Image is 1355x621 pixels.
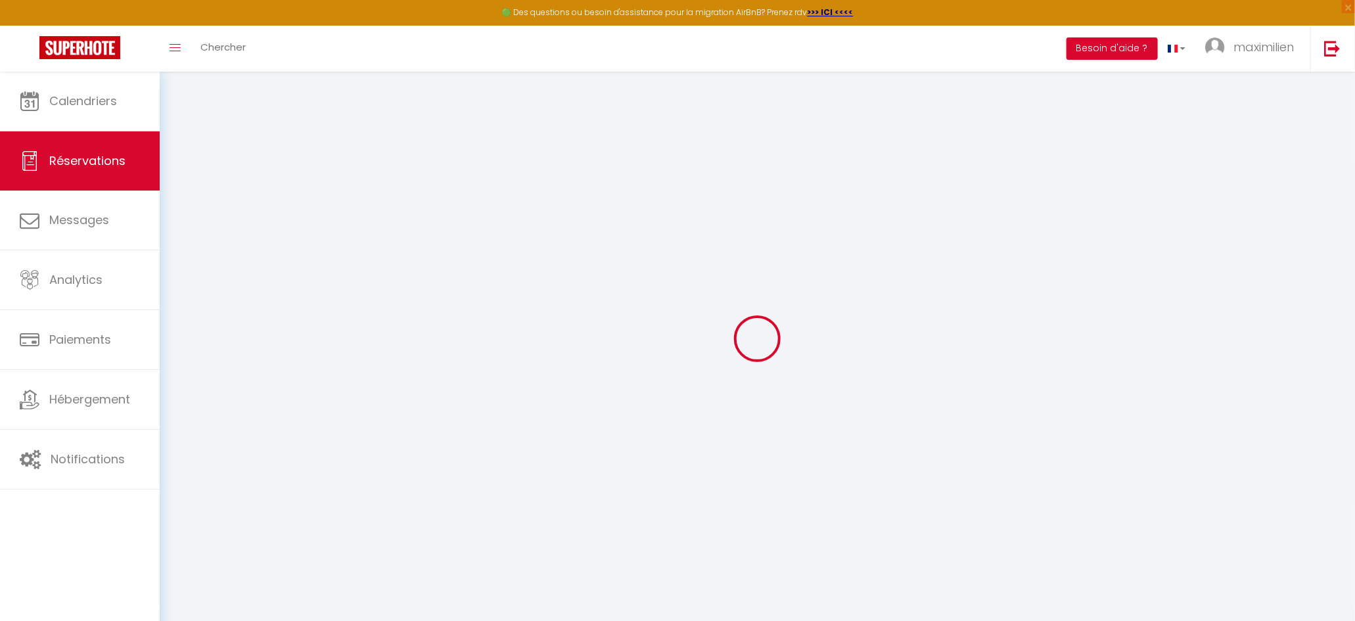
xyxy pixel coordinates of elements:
[1067,37,1158,60] button: Besoin d'aide ?
[49,271,103,288] span: Analytics
[49,93,117,109] span: Calendriers
[1205,37,1225,57] img: ...
[1195,26,1310,72] a: ... maximilien
[39,36,120,59] img: Super Booking
[49,212,109,228] span: Messages
[1324,40,1341,57] img: logout
[191,26,256,72] a: Chercher
[808,7,854,18] a: >>> ICI <<<<
[49,391,130,407] span: Hébergement
[200,40,246,54] span: Chercher
[51,451,125,467] span: Notifications
[49,331,111,348] span: Paiements
[49,152,126,169] span: Réservations
[1233,39,1294,55] span: maximilien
